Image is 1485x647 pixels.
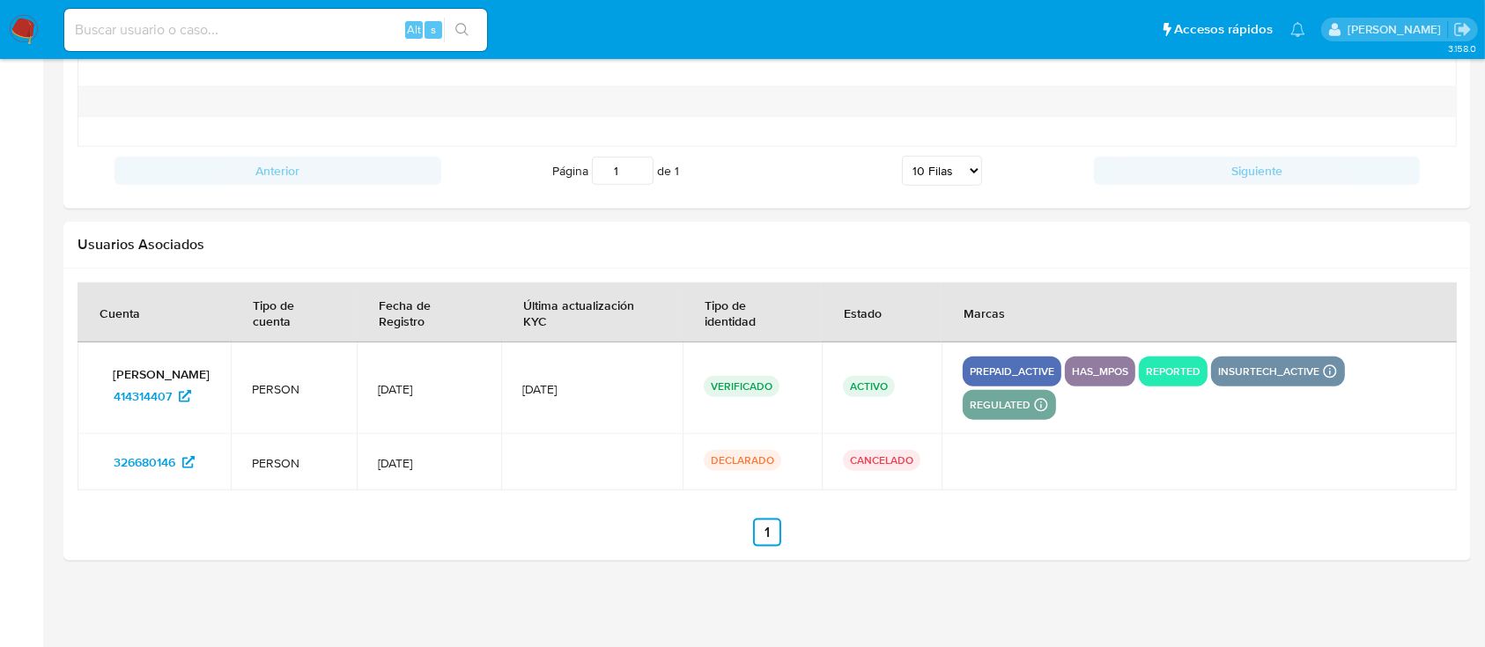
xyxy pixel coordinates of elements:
a: Notificaciones [1290,22,1305,37]
p: emmanuel.vitiello@mercadolibre.com [1348,21,1447,38]
span: s [431,21,436,38]
span: 3.158.0 [1448,41,1476,55]
h2: Usuarios Asociados [78,236,1457,254]
input: Buscar usuario o caso... [64,18,487,41]
a: Salir [1453,20,1472,39]
button: search-icon [444,18,480,42]
span: Alt [407,21,421,38]
span: Accesos rápidos [1174,20,1273,39]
